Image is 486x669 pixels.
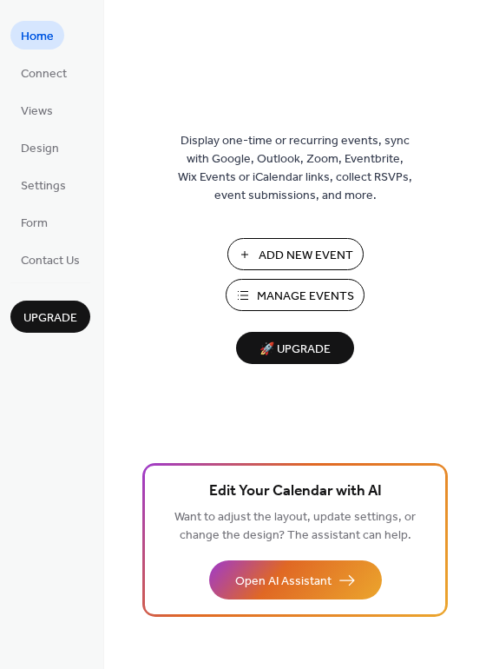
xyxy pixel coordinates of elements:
[21,252,80,270] span: Contact Us
[257,288,354,306] span: Manage Events
[23,309,77,328] span: Upgrade
[21,215,48,233] span: Form
[21,103,53,121] span: Views
[10,208,58,236] a: Form
[21,28,54,46] span: Home
[236,332,354,364] button: 🚀 Upgrade
[235,573,332,591] span: Open AI Assistant
[227,238,364,270] button: Add New Event
[246,338,344,361] span: 🚀 Upgrade
[209,480,382,504] span: Edit Your Calendar with AI
[10,58,77,87] a: Connect
[10,21,64,50] a: Home
[21,65,67,83] span: Connect
[226,279,364,311] button: Manage Events
[21,140,59,158] span: Design
[10,96,63,124] a: Views
[21,177,66,195] span: Settings
[10,133,69,162] a: Design
[209,560,382,599] button: Open AI Assistant
[10,170,76,199] a: Settings
[10,245,90,274] a: Contact Us
[259,247,353,265] span: Add New Event
[174,506,416,547] span: Want to adjust the layout, update settings, or change the design? The assistant can help.
[10,301,90,333] button: Upgrade
[178,132,412,205] span: Display one-time or recurring events, sync with Google, Outlook, Zoom, Eventbrite, Wix Events or ...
